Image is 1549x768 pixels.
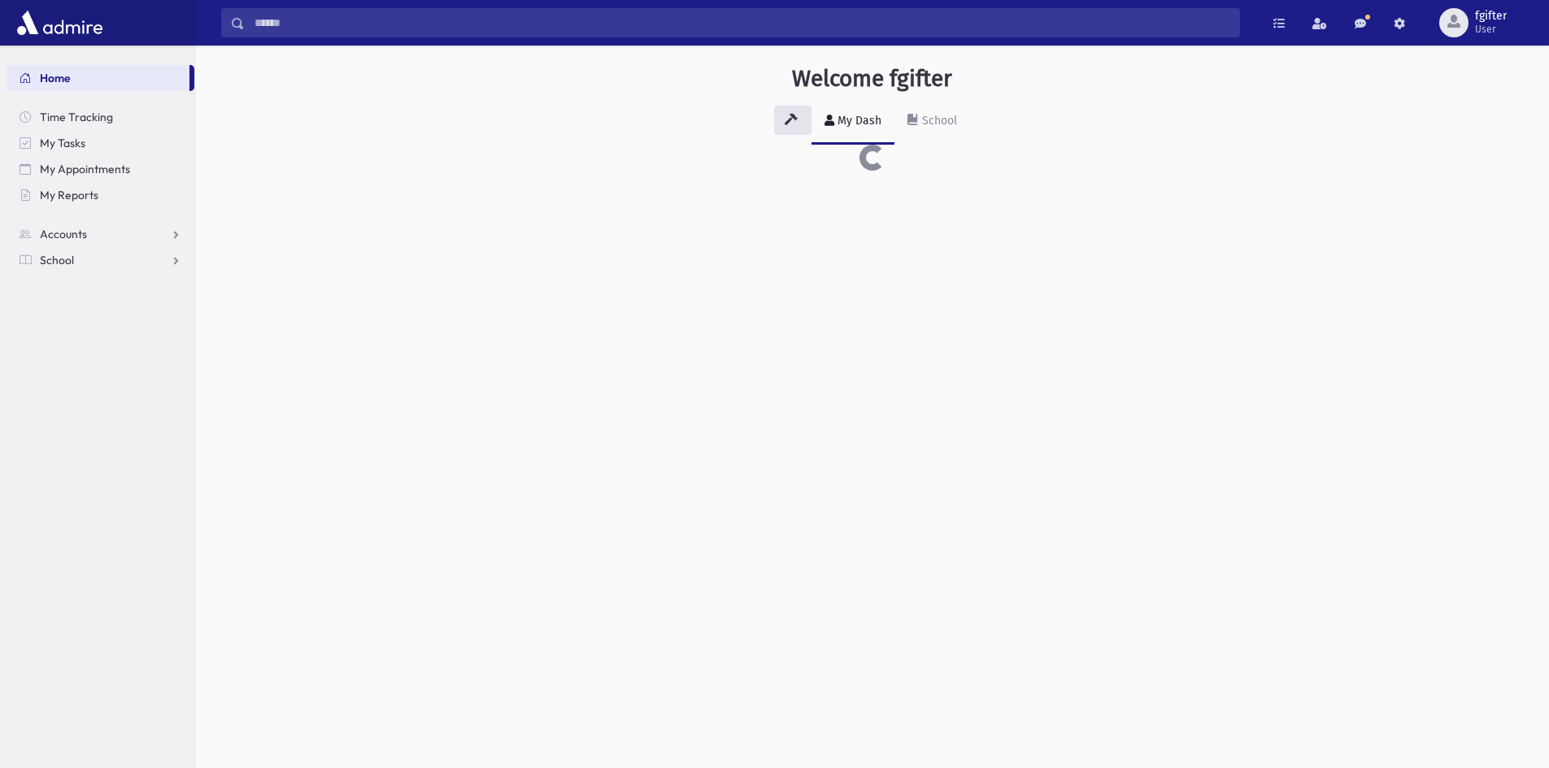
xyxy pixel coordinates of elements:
span: My Reports [40,188,98,202]
a: Accounts [7,221,194,247]
a: My Dash [811,99,894,145]
div: My Dash [834,114,881,128]
img: AdmirePro [13,7,107,39]
a: Time Tracking [7,104,194,130]
span: Time Tracking [40,110,113,124]
span: My Tasks [40,136,85,150]
div: School [919,114,957,128]
span: Accounts [40,227,87,241]
a: School [7,247,194,273]
a: My Reports [7,182,194,208]
a: My Tasks [7,130,194,156]
span: School [40,253,74,267]
span: Home [40,71,71,85]
a: Home [7,65,189,91]
h3: Welcome fgifter [792,65,952,93]
a: School [894,99,970,145]
span: fgifter [1475,10,1507,23]
input: Search [245,8,1239,37]
span: User [1475,23,1507,36]
span: My Appointments [40,162,130,176]
a: My Appointments [7,156,194,182]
